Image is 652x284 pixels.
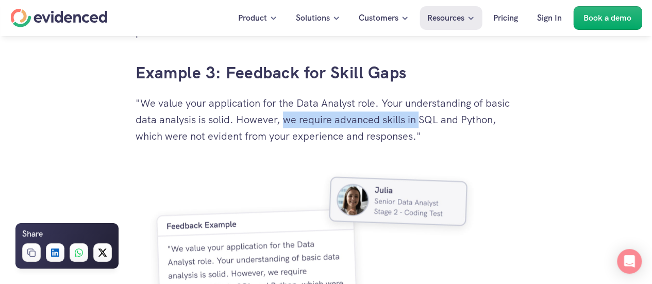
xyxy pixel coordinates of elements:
p: Resources [427,11,464,25]
p: "We value your application for the Data Analyst role. Your understanding of basic data analysis i... [136,95,517,144]
p: Pricing [493,11,518,25]
a: Book a demo [573,6,642,30]
a: Pricing [486,6,526,30]
p: Product [238,11,267,25]
a: Home [10,9,107,27]
h6: Share [22,227,43,241]
a: Sign In [529,6,570,30]
p: Book a demo [583,11,631,25]
p: Solutions [296,11,330,25]
p: Sign In [537,11,562,25]
div: Open Intercom Messenger [617,249,642,274]
p: Customers [359,11,398,25]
